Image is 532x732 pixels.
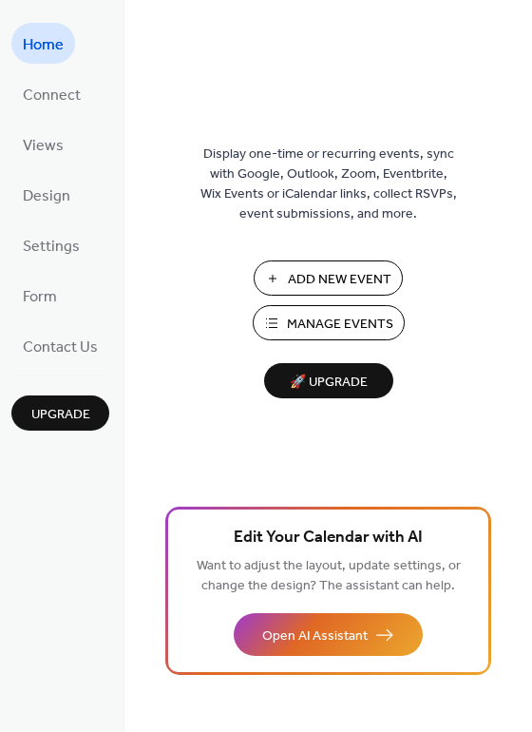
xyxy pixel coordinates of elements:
[23,131,64,161] span: Views
[11,73,92,114] a: Connect
[254,260,403,296] button: Add New Event
[11,275,68,316] a: Form
[253,305,405,340] button: Manage Events
[287,315,393,335] span: Manage Events
[23,282,57,312] span: Form
[23,182,70,211] span: Design
[11,23,75,64] a: Home
[234,613,423,656] button: Open AI Assistant
[23,333,98,362] span: Contact Us
[23,232,80,261] span: Settings
[275,370,382,395] span: 🚀 Upgrade
[264,363,393,398] button: 🚀 Upgrade
[197,553,461,599] span: Want to adjust the layout, update settings, or change the design? The assistant can help.
[31,405,90,425] span: Upgrade
[288,270,391,290] span: Add New Event
[11,124,75,164] a: Views
[23,30,64,60] span: Home
[11,224,91,265] a: Settings
[200,144,457,224] span: Display one-time or recurring events, sync with Google, Outlook, Zoom, Eventbrite, Wix Events or ...
[11,325,109,366] a: Contact Us
[234,525,423,551] span: Edit Your Calendar with AI
[11,395,109,431] button: Upgrade
[11,174,82,215] a: Design
[23,81,81,110] span: Connect
[262,626,368,646] span: Open AI Assistant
